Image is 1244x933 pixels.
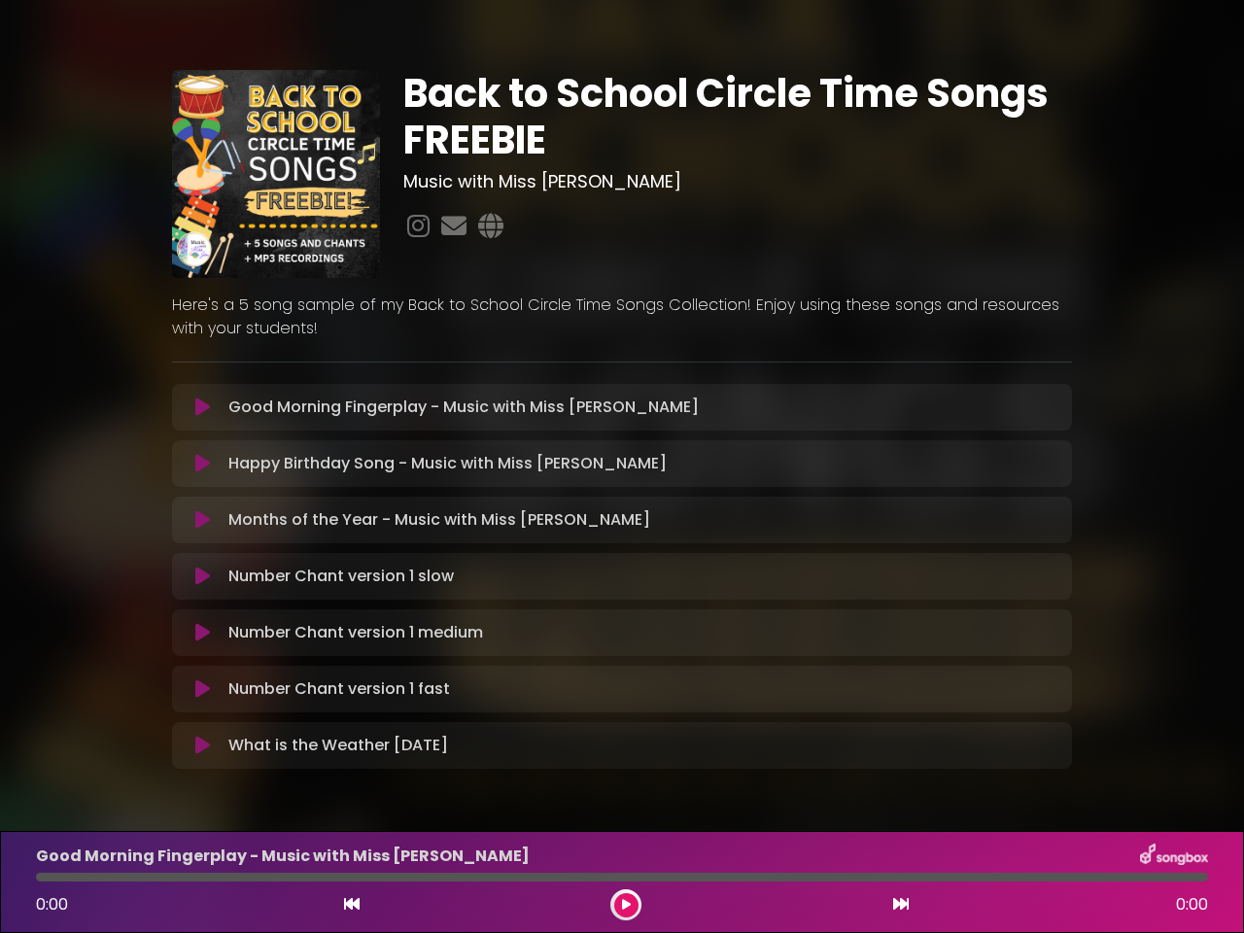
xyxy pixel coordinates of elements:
p: Number Chant version 1 fast [228,677,450,701]
p: Number Chant version 1 slow [228,565,454,588]
h1: Back to School Circle Time Songs FREEBIE [403,70,1073,163]
img: songbox-logo-white.png [1140,844,1208,869]
p: Number Chant version 1 medium [228,621,483,644]
p: Months of the Year - Music with Miss [PERSON_NAME] [228,508,650,532]
p: Good Morning Fingerplay - Music with Miss [PERSON_NAME] [228,396,699,419]
p: Happy Birthday Song - Music with Miss [PERSON_NAME] [228,452,667,475]
p: Here's a 5 song sample of my Back to School Circle Time Songs Collection! Enjoy using these songs... [172,294,1072,340]
p: What is the Weather [DATE] [228,734,448,757]
p: Good Morning Fingerplay - Music with Miss [PERSON_NAME] [36,845,530,868]
img: FaQTVlJfRiSsofDUrnRH [172,70,380,278]
h3: Music with Miss [PERSON_NAME] [403,171,1073,192]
